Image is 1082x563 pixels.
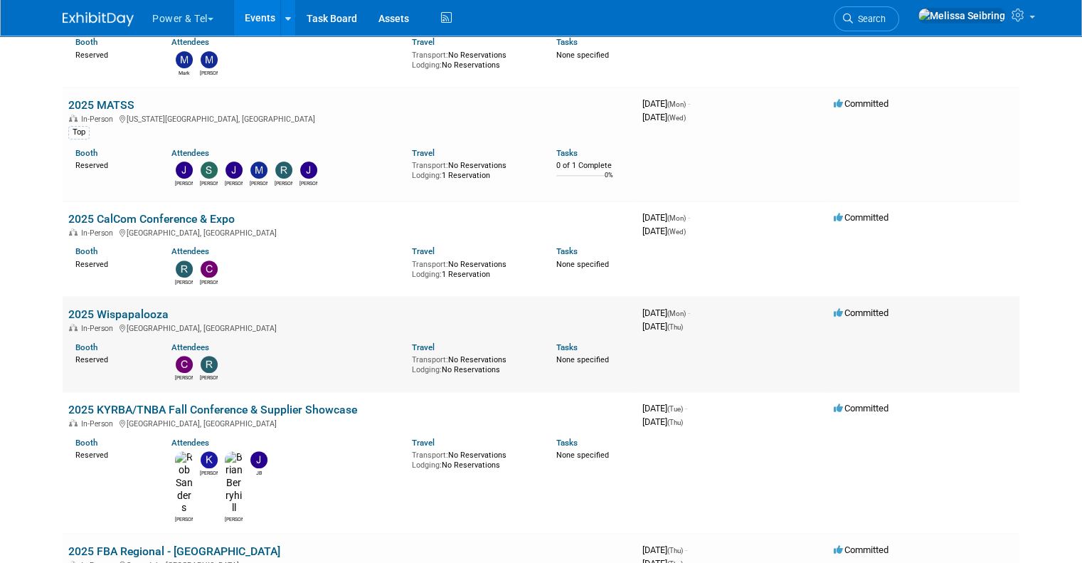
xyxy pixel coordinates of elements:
[834,6,899,31] a: Search
[412,270,442,279] span: Lodging:
[642,112,686,122] span: [DATE]
[412,37,435,47] a: Travel
[412,148,435,158] a: Travel
[250,162,267,179] img: Mike Brems
[834,403,889,414] span: Committed
[275,179,292,187] div: Ron Rafalzik
[68,322,631,333] div: [GEOGRAPHIC_DATA], [GEOGRAPHIC_DATA]
[300,162,317,179] img: Jeff Danner
[69,228,78,236] img: In-Person Event
[556,148,578,158] a: Tasks
[175,373,193,382] div: Chad Smith
[412,352,535,374] div: No Reservations No Reservations
[176,261,193,278] img: Robin Mayne
[642,321,683,332] span: [DATE]
[412,60,442,70] span: Lodging:
[75,48,150,60] div: Reserved
[642,98,690,109] span: [DATE]
[68,212,235,226] a: 2025 CalCom Conference & Expo
[667,228,686,236] span: (Wed)
[605,172,613,191] td: 0%
[75,158,150,171] div: Reserved
[200,179,218,187] div: Scott Perkins
[201,451,218,468] img: Kevin Wilkes
[68,226,631,238] div: [GEOGRAPHIC_DATA], [GEOGRAPHIC_DATA]
[175,278,193,286] div: Robin Mayne
[556,260,609,269] span: None specified
[225,451,243,515] img: Brian Berryhill
[250,451,267,468] img: JB Fesmire
[200,468,218,477] div: Kevin Wilkes
[69,324,78,331] img: In-Person Event
[834,544,889,555] span: Committed
[175,179,193,187] div: Judd Bartley
[667,114,686,122] span: (Wed)
[69,115,78,122] img: In-Person Event
[642,307,690,318] span: [DATE]
[688,212,690,223] span: -
[225,179,243,187] div: Jason Cook
[201,162,218,179] img: Scott Perkins
[412,342,435,352] a: Travel
[667,323,683,331] span: (Thu)
[412,365,442,374] span: Lodging:
[68,417,631,428] div: [GEOGRAPHIC_DATA], [GEOGRAPHIC_DATA]
[201,261,218,278] img: Chad Smith
[75,246,97,256] a: Booth
[75,37,97,47] a: Booth
[75,148,97,158] a: Booth
[81,228,117,238] span: In-Person
[175,68,193,77] div: Mark Monteleone
[250,468,267,477] div: JB Fesmire
[171,342,209,352] a: Attendees
[556,246,578,256] a: Tasks
[225,515,243,523] div: Brian Berryhill
[685,544,687,555] span: -
[642,416,683,427] span: [DATE]
[412,158,535,180] div: No Reservations 1 Reservation
[853,14,886,24] span: Search
[75,257,150,270] div: Reserved
[412,161,448,170] span: Transport:
[556,37,578,47] a: Tasks
[171,148,209,158] a: Attendees
[688,98,690,109] span: -
[412,355,448,364] span: Transport:
[171,246,209,256] a: Attendees
[299,179,317,187] div: Jeff Danner
[667,214,686,222] span: (Mon)
[412,461,442,470] span: Lodging:
[68,126,90,139] div: Top
[667,310,686,317] span: (Mon)
[834,307,889,318] span: Committed
[412,260,448,269] span: Transport:
[412,48,535,70] div: No Reservations No Reservations
[642,544,687,555] span: [DATE]
[834,212,889,223] span: Committed
[171,438,209,448] a: Attendees
[642,226,686,236] span: [DATE]
[81,115,117,124] span: In-Person
[642,212,690,223] span: [DATE]
[918,8,1006,23] img: Melissa Seibring
[412,257,535,279] div: No Reservations 1 Reservation
[200,68,218,77] div: Michael Mackeben
[176,51,193,68] img: Mark Monteleone
[81,324,117,333] span: In-Person
[556,161,631,171] div: 0 of 1 Complete
[667,419,683,426] span: (Thu)
[556,342,578,352] a: Tasks
[68,544,280,558] a: 2025 FBA Regional - [GEOGRAPHIC_DATA]
[667,100,686,108] span: (Mon)
[200,373,218,382] div: Robin Mayne
[250,179,267,187] div: Mike Brems
[75,352,150,365] div: Reserved
[175,451,193,515] img: Rob Sanders
[667,405,683,413] span: (Tue)
[176,162,193,179] img: Judd Bartley
[81,419,117,428] span: In-Person
[667,547,683,554] span: (Thu)
[556,355,609,364] span: None specified
[175,515,193,523] div: Rob Sanders
[75,342,97,352] a: Booth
